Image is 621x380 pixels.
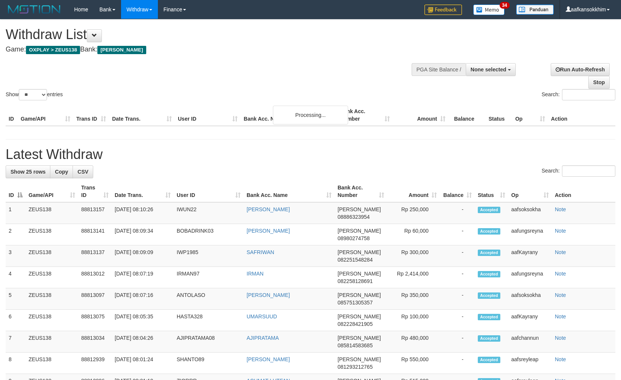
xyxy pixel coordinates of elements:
a: Run Auto-Refresh [551,63,610,76]
img: Feedback.jpg [424,5,462,15]
td: HASTA328 [174,310,244,331]
span: Accepted [478,292,500,299]
th: Status [486,104,512,126]
span: Copy 082228421905 to clipboard [338,321,373,327]
td: - [440,224,475,245]
td: Rp 60,000 [387,224,440,245]
label: Search: [542,165,615,177]
td: 88813157 [78,202,112,224]
td: 88813097 [78,288,112,310]
td: 88813137 [78,245,112,267]
a: Note [555,313,566,319]
td: 88812939 [78,353,112,374]
span: Copy 082258128691 to clipboard [338,278,373,284]
th: Date Trans. [109,104,175,126]
td: [DATE] 08:04:26 [112,331,174,353]
button: None selected [466,63,516,76]
img: MOTION_logo.png [6,4,63,15]
span: Accepted [478,207,500,213]
div: PGA Site Balance / [412,63,466,76]
td: aafchannun [508,331,552,353]
span: Accepted [478,335,500,342]
input: Search: [562,165,615,177]
td: 4 [6,267,26,288]
label: Search: [542,89,615,100]
a: Stop [588,76,610,89]
td: - [440,267,475,288]
th: Op: activate to sort column ascending [508,181,552,202]
td: ZEUS138 [26,288,78,310]
img: Button%20Memo.svg [473,5,505,15]
td: aafsoksokha [508,202,552,224]
span: [PERSON_NAME] [338,335,381,341]
span: [PERSON_NAME] [338,356,381,362]
span: Copy 085751305357 to clipboard [338,300,373,306]
td: - [440,202,475,224]
td: Rp 2,414,000 [387,267,440,288]
img: panduan.png [516,5,554,15]
td: [DATE] 08:01:24 [112,353,174,374]
td: Rp 100,000 [387,310,440,331]
td: IRMAN97 [174,267,244,288]
th: Balance [448,104,486,126]
th: ID [6,104,18,126]
span: Copy 08980274758 to clipboard [338,235,370,241]
th: Bank Acc. Number: activate to sort column ascending [335,181,387,202]
td: aafungsreyna [508,267,552,288]
span: 34 [500,2,510,9]
td: 8 [6,353,26,374]
h4: Game: Bank: [6,46,406,53]
a: SAFRIWAN [247,249,274,255]
td: - [440,353,475,374]
td: ANTOLASO [174,288,244,310]
td: Rp 550,000 [387,353,440,374]
td: aafsoksokha [508,288,552,310]
th: Amount: activate to sort column ascending [387,181,440,202]
a: Note [555,271,566,277]
td: 2 [6,224,26,245]
th: Trans ID: activate to sort column ascending [78,181,112,202]
span: None selected [471,67,506,73]
td: 7 [6,331,26,353]
th: Game/API [18,104,73,126]
span: Accepted [478,314,500,320]
a: Note [555,228,566,234]
td: IWP1985 [174,245,244,267]
td: Rp 480,000 [387,331,440,353]
label: Show entries [6,89,63,100]
a: Note [555,356,566,362]
span: [PERSON_NAME] [338,292,381,298]
td: Rp 250,000 [387,202,440,224]
div: Processing... [273,106,348,124]
td: 5 [6,288,26,310]
a: Note [555,206,566,212]
td: [DATE] 08:07:16 [112,288,174,310]
th: Op [512,104,548,126]
span: Copy 085814583685 to clipboard [338,342,373,348]
th: Action [552,181,615,202]
td: ZEUS138 [26,224,78,245]
span: Accepted [478,271,500,277]
td: [DATE] 08:09:34 [112,224,174,245]
span: [PERSON_NAME] [338,206,381,212]
a: AJIPRATAMA [247,335,279,341]
a: [PERSON_NAME] [247,206,290,212]
td: ZEUS138 [26,245,78,267]
span: Accepted [478,357,500,363]
td: aafKayrany [508,310,552,331]
a: Note [555,292,566,298]
span: Copy 081293212765 to clipboard [338,364,373,370]
th: Bank Acc. Number [337,104,392,126]
span: [PERSON_NAME] [338,228,381,234]
span: Copy [55,169,68,175]
td: 88813075 [78,310,112,331]
th: Action [548,104,615,126]
th: Bank Acc. Name [241,104,337,126]
th: User ID: activate to sort column ascending [174,181,244,202]
td: ZEUS138 [26,331,78,353]
td: 3 [6,245,26,267]
a: [PERSON_NAME] [247,292,290,298]
td: 1 [6,202,26,224]
h1: Withdraw List [6,27,406,42]
td: 88813012 [78,267,112,288]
